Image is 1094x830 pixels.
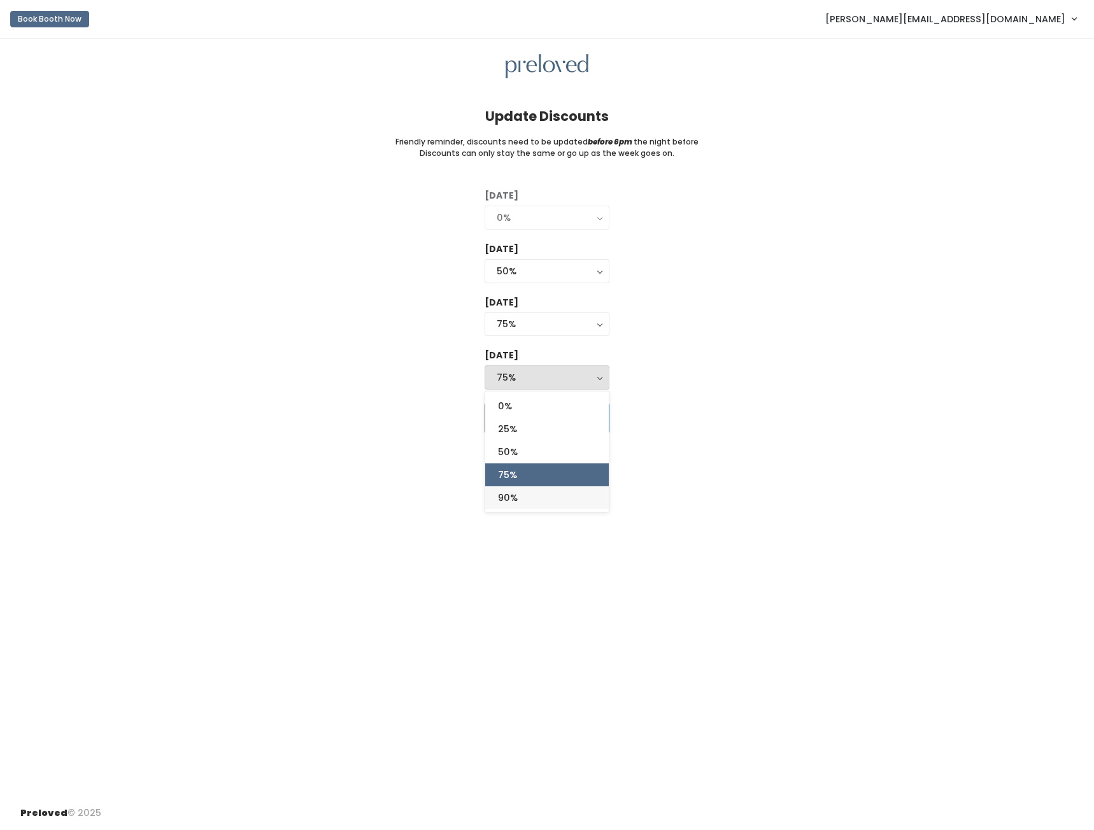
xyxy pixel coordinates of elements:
[498,468,517,482] span: 75%
[485,365,609,390] button: 75%
[498,399,512,413] span: 0%
[506,54,588,79] img: preloved logo
[20,806,67,819] span: Preloved
[420,148,674,159] small: Discounts can only stay the same or go up as the week goes on.
[395,136,699,148] small: Friendly reminder, discounts need to be updated the night before
[498,445,518,459] span: 50%
[498,422,517,436] span: 25%
[485,312,609,336] button: 75%
[10,5,89,33] a: Book Booth Now
[497,211,597,225] div: 0%
[485,243,518,256] label: [DATE]
[485,259,609,283] button: 50%
[497,317,597,331] div: 75%
[825,12,1065,26] span: [PERSON_NAME][EMAIL_ADDRESS][DOMAIN_NAME]
[498,491,518,505] span: 90%
[497,370,597,384] div: 75%
[10,11,89,27] button: Book Booth Now
[20,796,101,820] div: © 2025
[497,264,597,278] div: 50%
[485,349,518,362] label: [DATE]
[485,296,518,309] label: [DATE]
[485,189,518,202] label: [DATE]
[588,136,632,147] i: before 6pm
[813,5,1089,32] a: [PERSON_NAME][EMAIL_ADDRESS][DOMAIN_NAME]
[485,109,609,123] h4: Update Discounts
[485,206,609,230] button: 0%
